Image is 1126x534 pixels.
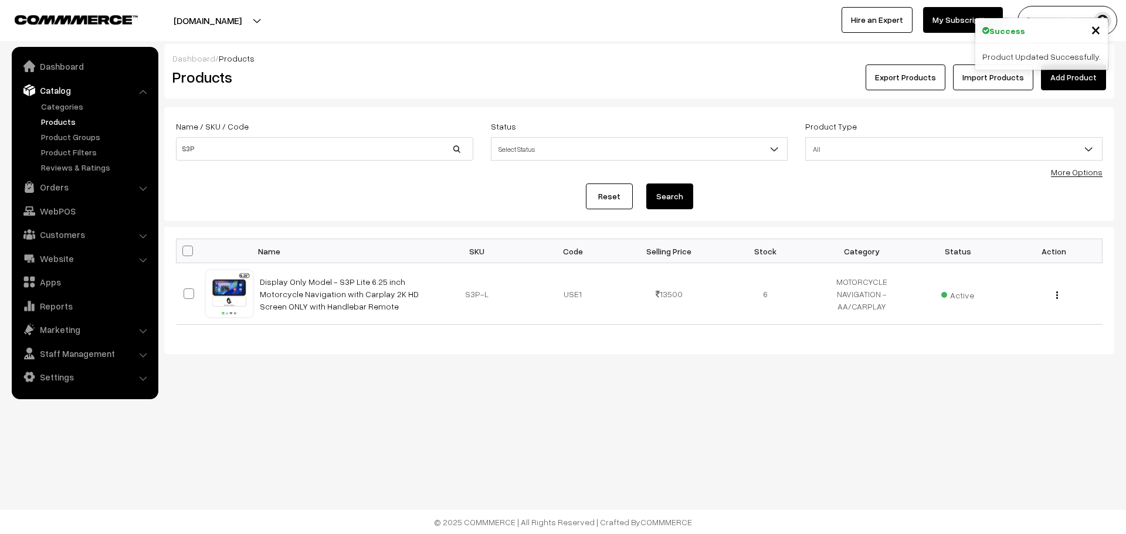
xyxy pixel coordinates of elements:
th: Name [253,239,429,263]
td: S3P-L [429,263,525,325]
button: Close [1091,21,1101,38]
label: Product Type [805,120,857,132]
a: Display Only Model - S3P Lite 6.25 inch Motorcycle Navigation with Carplay 2K HD Screen ONLY with... [260,277,419,311]
td: 13500 [621,263,717,325]
a: COMMMERCE [15,12,117,26]
th: Action [1006,239,1102,263]
th: SKU [429,239,525,263]
a: Product Filters [38,146,154,158]
span: Active [941,286,974,301]
span: All [806,139,1102,159]
a: Staff Management [15,343,154,364]
button: [PERSON_NAME] [1018,6,1117,35]
a: Reset [586,183,633,209]
span: All [805,137,1103,161]
a: Orders [15,176,154,198]
a: Catalog [15,80,154,101]
a: Product Groups [38,131,154,143]
a: Dashboard [15,56,154,77]
th: Stock [717,239,813,263]
img: user [1094,12,1111,29]
a: Apps [15,271,154,292]
a: Settings [15,366,154,387]
td: MOTORCYCLE NAVIGATION - AA/CARPLAY [813,263,910,325]
img: COMMMERCE [15,15,138,24]
a: Add Product [1041,64,1106,90]
td: USE1 [525,263,621,325]
span: Select Status [491,137,788,161]
a: Customers [15,224,154,245]
th: Status [910,239,1006,263]
h2: Products [172,68,472,86]
a: Import Products [953,64,1033,90]
input: Name / SKU / Code [176,137,473,161]
span: Select Status [491,139,788,159]
label: Name / SKU / Code [176,120,249,132]
th: Selling Price [621,239,717,263]
a: Categories [38,100,154,113]
a: Website [15,248,154,269]
span: Products [219,53,255,63]
button: [DOMAIN_NAME] [133,6,283,35]
strong: Success [989,25,1025,37]
img: Menu [1056,291,1058,299]
a: Reports [15,295,154,317]
button: Export Products [866,64,945,90]
a: Reviews & Ratings [38,161,154,174]
a: Hire an Expert [842,7,913,33]
a: Marketing [15,319,154,340]
a: WebPOS [15,200,154,222]
button: Search [646,183,693,209]
a: My Subscription [923,7,1003,33]
a: COMMMERCE [640,517,692,527]
th: Category [813,239,910,263]
a: Dashboard [172,53,215,63]
a: Products [38,115,154,128]
th: Code [525,239,621,263]
span: × [1091,18,1101,40]
a: More Options [1051,167,1103,177]
td: 6 [717,263,813,325]
label: Status [491,120,516,132]
div: Product Updated Successfully. [975,43,1108,70]
div: / [172,52,1106,64]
